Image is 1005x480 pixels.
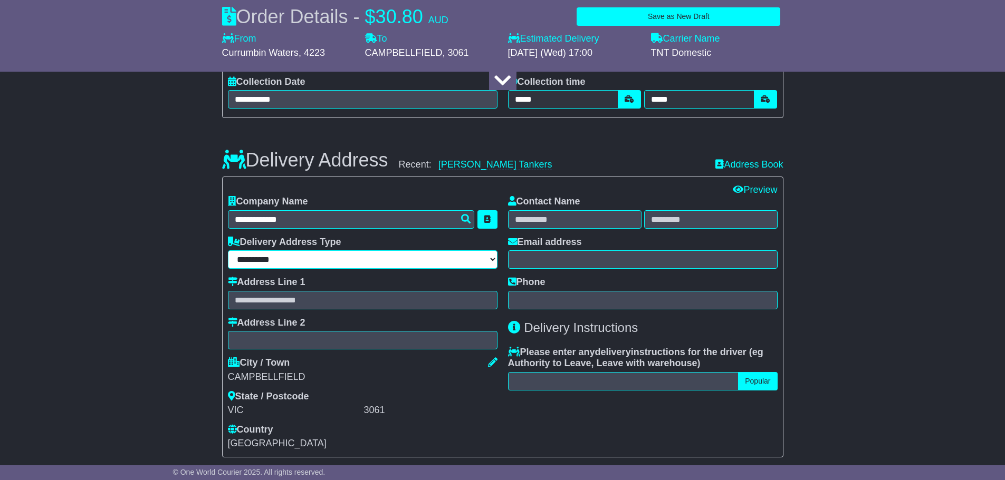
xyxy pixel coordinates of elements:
[508,196,580,208] label: Contact Name
[228,277,305,288] label: Address Line 1
[365,6,376,27] span: $
[595,347,631,357] span: delivery
[228,357,290,369] label: City / Town
[173,468,326,476] span: © One World Courier 2025. All rights reserved.
[508,277,545,288] label: Phone
[365,33,387,45] label: To
[364,405,497,416] div: 3061
[376,6,423,27] span: 30.80
[228,391,309,403] label: State / Postcode
[222,33,256,45] label: From
[651,47,783,59] div: TNT Domestic
[228,76,305,88] label: Collection Date
[577,7,780,26] button: Save as New Draft
[222,150,388,171] h3: Delivery Address
[228,317,305,329] label: Address Line 2
[228,371,497,383] div: CAMPBELLFIELD
[438,159,552,170] a: [PERSON_NAME] Tankers
[508,347,763,369] span: eg Authority to Leave, Leave with warehouse
[508,347,778,369] label: Please enter any instructions for the driver ( )
[228,237,341,248] label: Delivery Address Type
[222,5,448,28] div: Order Details -
[428,15,448,25] span: AUD
[228,424,273,436] label: Country
[399,159,705,171] div: Recent:
[508,237,582,248] label: Email address
[738,372,777,390] button: Popular
[228,196,308,208] label: Company Name
[508,33,640,45] label: Estimated Delivery
[508,47,640,59] div: [DATE] (Wed) 17:00
[222,47,299,58] span: Currumbin Waters
[443,47,469,58] span: , 3061
[733,184,777,195] a: Preview
[715,159,783,170] a: Address Book
[651,33,720,45] label: Carrier Name
[228,405,361,416] div: VIC
[228,438,327,448] span: [GEOGRAPHIC_DATA]
[365,47,443,58] span: CAMPBELLFIELD
[299,47,325,58] span: , 4223
[524,320,638,335] span: Delivery Instructions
